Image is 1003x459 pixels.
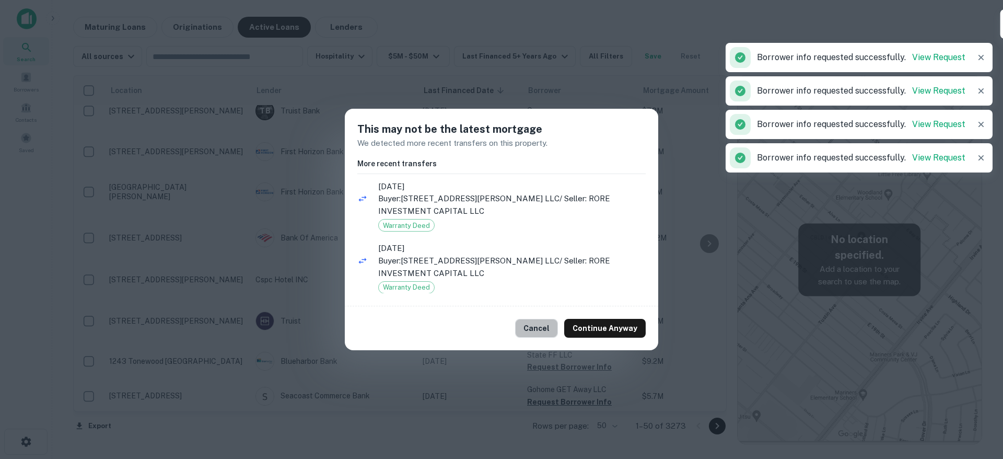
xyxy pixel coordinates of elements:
[357,137,646,150] p: We detected more recent transfers on this property.
[912,153,965,163] a: View Request
[378,281,435,294] div: Warranty Deed
[951,375,1003,426] iframe: Chat Widget
[357,158,646,169] h6: More recent transfers
[757,152,965,164] p: Borrower info requested successfully.
[912,86,965,96] a: View Request
[515,319,558,338] button: Cancel
[357,121,646,137] h5: This may not be the latest mortgage
[379,221,434,231] span: Warranty Deed
[564,319,646,338] button: Continue Anyway
[378,192,646,217] p: Buyer: [STREET_ADDRESS][PERSON_NAME] LLC / Seller: RORE INVESTMENT CAPITAL LLC
[757,118,965,131] p: Borrower info requested successfully.
[757,51,965,64] p: Borrower info requested successfully.
[912,52,965,62] a: View Request
[379,282,434,293] span: Warranty Deed
[912,119,965,129] a: View Request
[378,219,435,232] div: Warranty Deed
[378,255,646,279] p: Buyer: [STREET_ADDRESS][PERSON_NAME] LLC / Seller: RORE INVESTMENT CAPITAL LLC
[378,180,646,193] span: [DATE]
[378,242,646,255] span: [DATE]
[757,85,965,97] p: Borrower info requested successfully.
